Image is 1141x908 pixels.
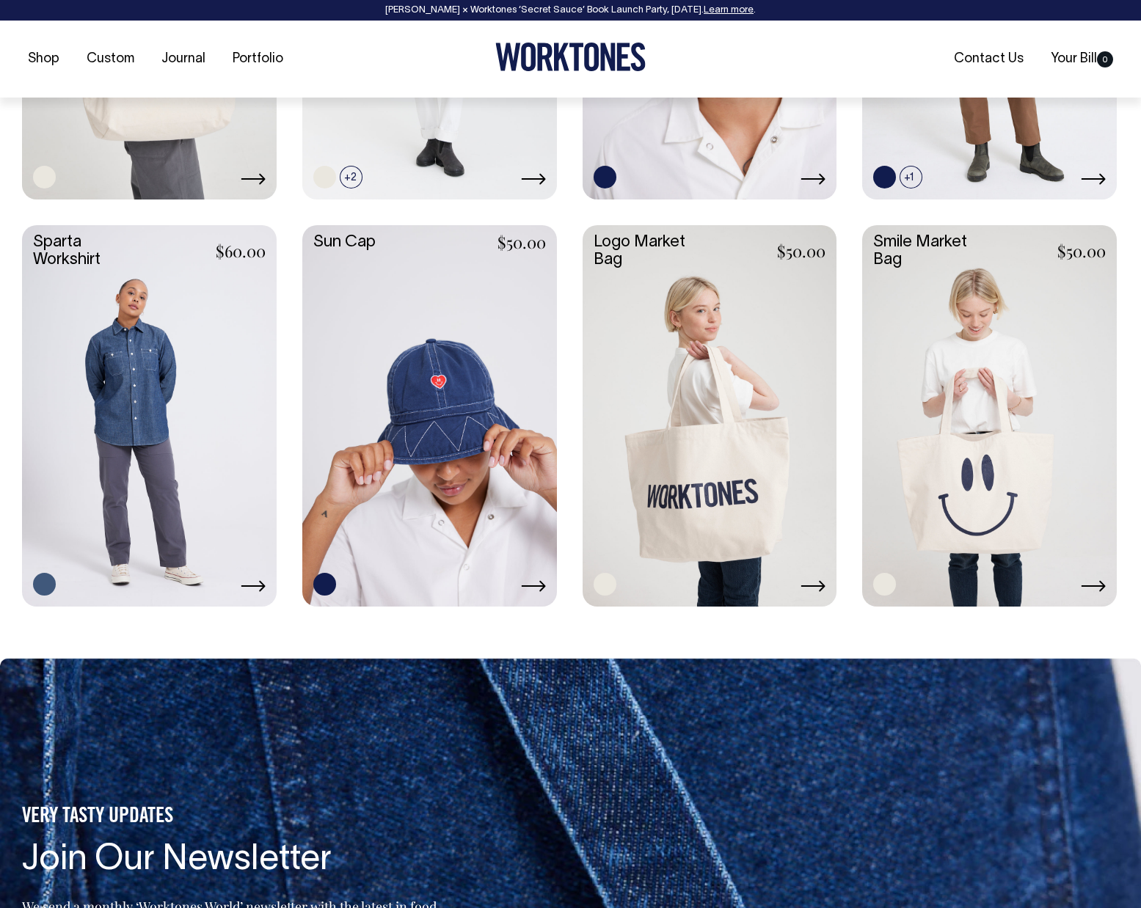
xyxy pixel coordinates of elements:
div: [PERSON_NAME] × Worktones ‘Secret Sauce’ Book Launch Party, [DATE]. . [15,5,1126,15]
a: Portfolio [227,47,289,71]
span: +2 [340,166,362,188]
span: +1 [900,166,922,188]
a: Custom [81,47,140,71]
a: Contact Us [948,47,1029,71]
a: Your Bill0 [1045,47,1119,71]
a: Learn more [704,6,754,15]
a: Shop [22,47,65,71]
a: Journal [156,47,211,71]
h5: VERY TASTY UPDATES [22,805,445,830]
h4: Join Our Newsletter [22,841,445,880]
span: 0 [1097,51,1113,67]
